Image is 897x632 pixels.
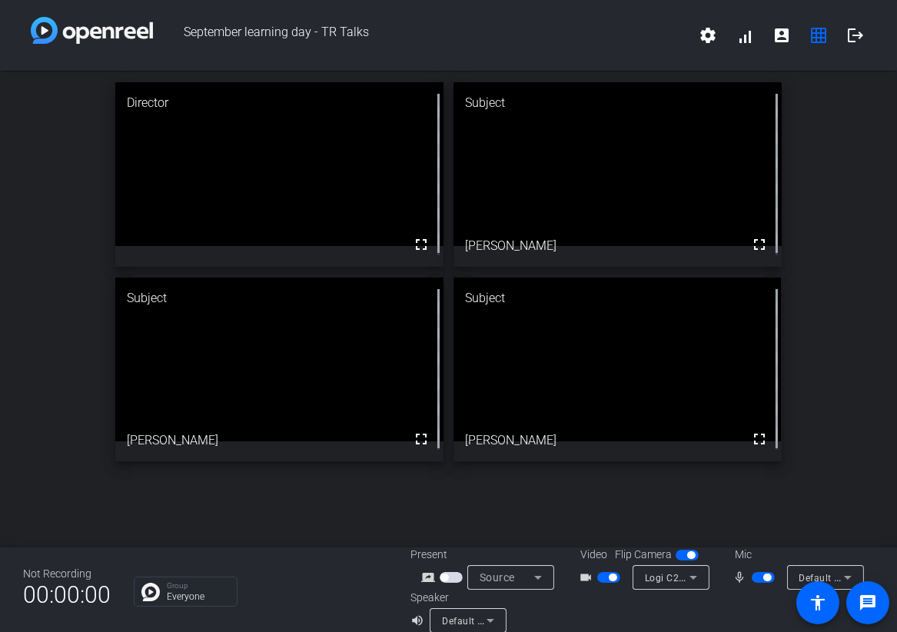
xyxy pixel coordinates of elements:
[859,594,877,612] mat-icon: message
[579,568,597,587] mat-icon: videocam_outline
[733,568,752,587] mat-icon: mic_none
[726,17,763,54] button: signal_cellular_alt
[846,26,865,45] mat-icon: logout
[453,82,781,124] div: Subject
[23,566,111,582] div: Not Recording
[772,26,791,45] mat-icon: account_box
[153,17,689,54] span: September learning day - TR Talks
[615,547,672,563] span: Flip Camera
[645,571,809,584] span: Logi C270 HD WebCam (046d:0825)
[580,547,607,563] span: Video
[750,235,769,254] mat-icon: fullscreen
[809,26,828,45] mat-icon: grid_on
[442,614,608,627] span: Default - Speakers (Realtek(R) Audio)
[115,82,443,124] div: Director
[410,611,429,630] mat-icon: volume_up
[167,582,229,590] p: Group
[453,278,781,319] div: Subject
[410,590,503,606] div: Speaker
[699,26,717,45] mat-icon: settings
[719,547,873,563] div: Mic
[412,430,430,448] mat-icon: fullscreen
[141,583,160,601] img: Chat Icon
[750,430,769,448] mat-icon: fullscreen
[115,278,443,319] div: Subject
[23,576,111,614] span: 00:00:00
[167,592,229,601] p: Everyone
[412,235,430,254] mat-icon: fullscreen
[410,547,564,563] div: Present
[421,568,440,587] mat-icon: screen_share_outline
[809,594,827,612] mat-icon: accessibility
[31,17,153,44] img: white-gradient.svg
[480,571,515,584] span: Source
